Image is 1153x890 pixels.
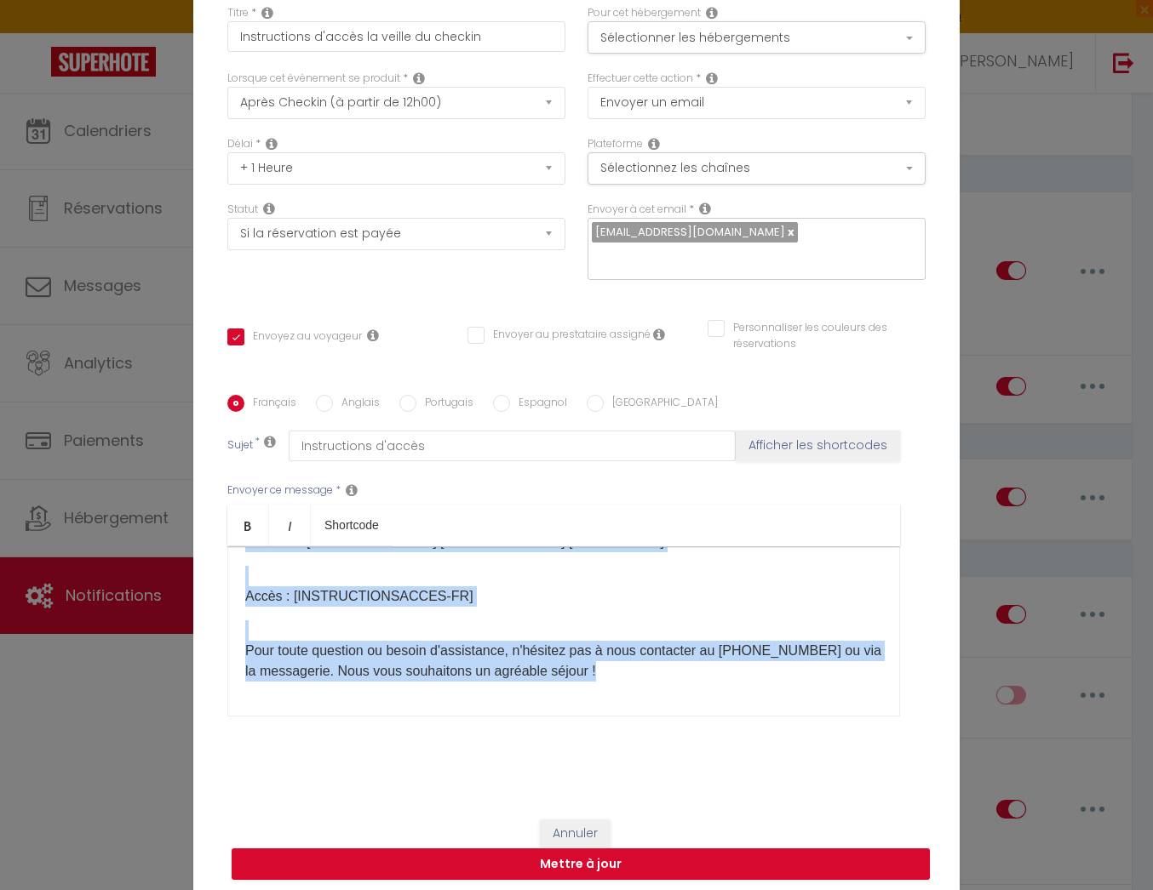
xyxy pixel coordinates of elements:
[244,395,296,414] label: Français
[588,202,686,218] label: Envoyer à cet email
[14,7,65,58] button: Ouvrir le widget de chat LiveChat
[653,328,665,341] i: Envoyer au prestataire si il est assigné
[227,5,249,21] label: Titre
[706,6,718,20] i: This Rental
[706,71,718,85] i: Action Type
[510,395,567,414] label: Espagnol
[333,395,380,414] label: Anglais
[264,435,276,448] i: Subject
[648,137,660,151] i: Action Channel
[232,848,930,881] button: Mettre à jour
[227,505,269,545] a: Bold
[261,6,273,20] i: Title
[413,71,425,85] i: Event Occur
[245,620,882,682] p: Pour toute question ou besoin d'assistance, n'hésitez pas à nous contacter au [PHONE_NUMBER] ou v...
[227,482,333,499] label: Envoyer ce message
[588,136,643,152] label: Plateforme
[227,71,400,87] label: Lorsque cet événement se produit
[588,21,926,54] button: Sélectionner les hébergements
[227,136,253,152] label: Délai
[588,5,701,21] label: Pour cet hébergement
[416,395,473,414] label: Portugais
[311,505,393,545] a: Shortcode
[227,202,258,218] label: Statut
[699,202,711,215] i: Recipient
[346,483,358,497] i: Message
[263,202,275,215] i: Booking status
[367,328,379,342] i: Envoyer au voyageur
[736,431,900,461] button: Afficher les shortcodes
[595,224,785,240] span: [EMAIL_ADDRESS][DOMAIN_NAME]
[588,71,693,87] label: Effectuer cette action
[588,152,926,185] button: Sélectionnez les chaînes
[269,505,311,545] a: Italic
[266,137,278,151] i: Action Time
[540,819,611,848] button: Annuler
[245,566,882,607] p: ​​​ Accès : [INSTRUCTIONSACCES-FR]
[227,437,253,455] label: Sujet
[604,395,718,414] label: [GEOGRAPHIC_DATA]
